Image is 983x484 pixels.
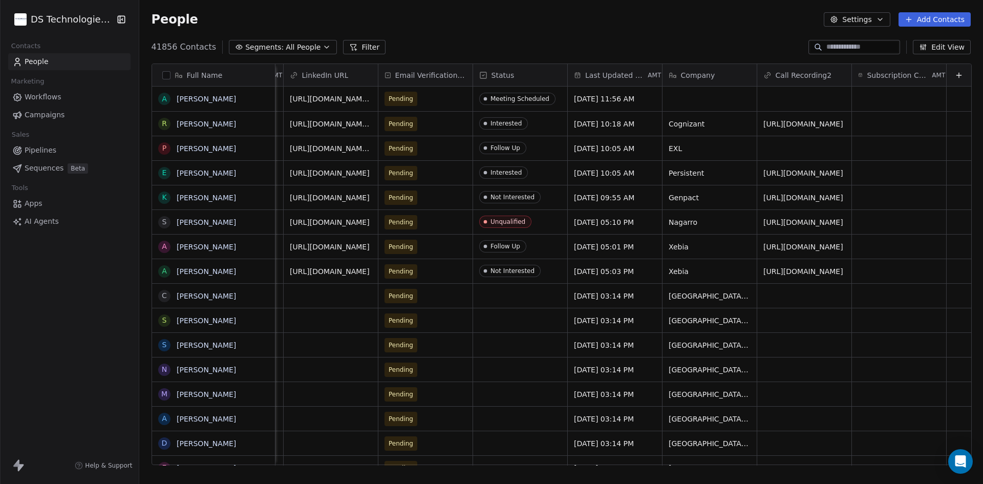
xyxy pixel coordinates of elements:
[669,315,751,326] span: [GEOGRAPHIC_DATA][PERSON_NAME]
[8,53,131,70] a: People
[948,449,973,474] div: Open Intercom Messenger
[763,120,843,128] a: [URL][DOMAIN_NAME]
[7,74,49,89] span: Marketing
[669,414,751,424] span: [GEOGRAPHIC_DATA][PERSON_NAME]
[574,365,656,375] span: [DATE] 03:14 PM
[177,120,236,128] a: [PERSON_NAME]
[574,266,656,277] span: [DATE] 05:03 PM
[85,461,132,470] span: Help & Support
[8,107,131,123] a: Campaigns
[162,192,166,203] div: K
[574,143,656,154] span: [DATE] 10:05 AM
[152,41,217,53] span: 41856 Contacts
[574,94,656,104] span: [DATE] 11:56 AM
[389,463,413,473] span: Pending
[681,70,715,80] span: Company
[574,340,656,350] span: [DATE] 03:14 PM
[473,64,567,86] div: Status
[574,389,656,399] span: [DATE] 03:14 PM
[177,95,236,103] a: [PERSON_NAME]
[75,461,132,470] a: Help & Support
[932,71,945,79] span: AMT
[25,163,63,174] span: Sequences
[763,194,843,202] a: [URL][DOMAIN_NAME]
[389,414,413,424] span: Pending
[177,243,236,251] a: [PERSON_NAME]
[177,317,236,325] a: [PERSON_NAME]
[763,169,843,177] a: [URL][DOMAIN_NAME]
[574,193,656,203] span: [DATE] 09:55 AM
[25,110,65,120] span: Campaigns
[763,267,843,276] a: [URL][DOMAIN_NAME]
[389,266,413,277] span: Pending
[389,143,413,154] span: Pending
[162,462,166,473] div: E
[574,463,656,473] span: [DATE] 03:14 PM
[389,340,413,350] span: Pending
[763,218,843,226] a: [URL][DOMAIN_NAME]
[8,89,131,106] a: Workflows
[574,168,656,178] span: [DATE] 10:05 AM
[162,167,166,178] div: E
[8,213,131,230] a: AI Agents
[389,119,413,129] span: Pending
[389,242,413,252] span: Pending
[389,315,413,326] span: Pending
[669,217,751,227] span: Nagarro
[177,292,236,300] a: [PERSON_NAME]
[490,169,522,176] div: Interested
[669,340,751,350] span: [GEOGRAPHIC_DATA][PERSON_NAME]
[177,390,236,398] a: [PERSON_NAME]
[389,291,413,301] span: Pending
[378,64,473,86] div: Email Verification Status
[669,438,751,449] span: [GEOGRAPHIC_DATA][PERSON_NAME]
[162,94,167,104] div: A
[574,438,656,449] span: [DATE] 03:14 PM
[8,142,131,159] a: Pipelines
[574,315,656,326] span: [DATE] 03:14 PM
[177,218,236,226] a: [PERSON_NAME]
[25,56,49,67] span: People
[669,291,751,301] span: [GEOGRAPHIC_DATA][PERSON_NAME]
[290,243,370,251] a: [URL][DOMAIN_NAME]
[7,127,34,142] span: Sales
[663,64,757,86] div: Company
[763,243,843,251] a: [URL][DOMAIN_NAME]
[290,169,370,177] a: [URL][DOMAIN_NAME]
[187,70,223,80] span: Full Name
[162,290,167,301] div: C
[490,243,520,250] div: Follow Up
[389,193,413,203] span: Pending
[177,341,236,349] a: [PERSON_NAME]
[12,11,110,28] button: DS Technologies Inc
[162,413,167,424] div: A
[669,389,751,399] span: [GEOGRAPHIC_DATA][PERSON_NAME]
[490,120,522,127] div: Interested
[162,340,166,350] div: S
[25,198,42,209] span: Apps
[68,163,88,174] span: Beta
[14,13,27,26] img: DS%20Updated%20Logo.jpg
[290,267,370,276] a: [URL][DOMAIN_NAME]
[161,389,167,399] div: M
[177,439,236,448] a: [PERSON_NAME]
[25,145,56,156] span: Pipelines
[574,217,656,227] span: [DATE] 05:10 PM
[162,143,166,154] div: P
[669,193,751,203] span: Genpact
[669,168,751,178] span: Persistent
[162,241,167,252] div: A
[776,70,832,80] span: Call Recording2
[574,119,656,129] span: [DATE] 10:18 AM
[490,144,520,152] div: Follow Up
[490,267,535,275] div: Not Interested
[8,195,131,212] a: Apps
[852,64,946,86] div: Subscription Cancelled DateAMT
[669,119,751,129] span: Cognizant
[824,12,890,27] button: Settings
[669,266,751,277] span: Xebia
[152,12,198,27] span: People
[177,267,236,276] a: [PERSON_NAME]
[177,194,236,202] a: [PERSON_NAME]
[389,365,413,375] span: Pending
